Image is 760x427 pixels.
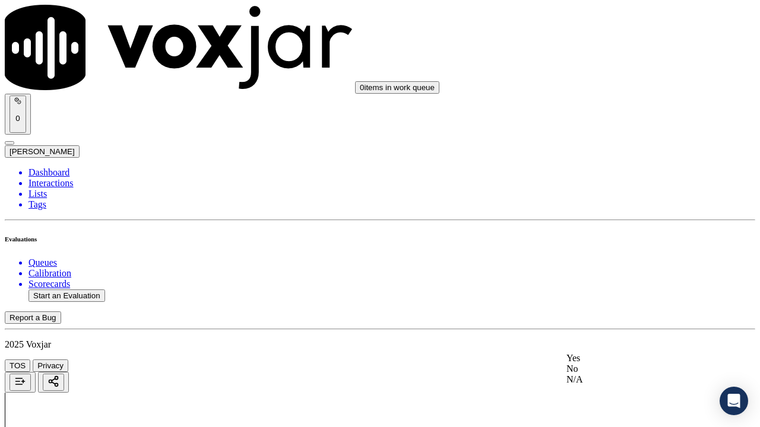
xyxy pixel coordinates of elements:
p: 0 [14,114,21,123]
a: Calibration [28,268,755,279]
a: Interactions [28,178,755,189]
button: Report a Bug [5,311,61,324]
div: Open Intercom Messenger [720,387,748,415]
a: Dashboard [28,167,755,178]
button: TOS [5,359,30,372]
button: 0 [9,95,26,133]
a: Lists [28,189,755,199]
img: voxjar logo [5,5,353,90]
button: Start an Evaluation [28,289,105,302]
button: Privacy [33,359,68,372]
button: [PERSON_NAME] [5,145,80,158]
div: Yes [566,353,701,364]
a: Queues [28,257,755,268]
h6: Evaluations [5,235,755,243]
span: [PERSON_NAME] [9,147,75,156]
a: Tags [28,199,755,210]
button: 0 [5,94,31,135]
button: 0items in work queue [355,81,439,94]
p: 2025 Voxjar [5,339,755,350]
a: Scorecards [28,279,755,289]
div: No [566,364,701,374]
div: N/A [566,374,701,385]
